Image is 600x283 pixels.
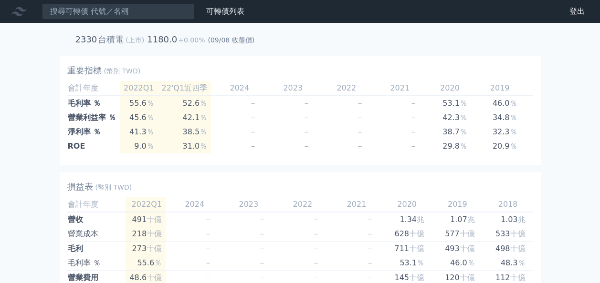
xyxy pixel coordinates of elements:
[303,141,310,151] span: －
[460,244,475,253] span: 十億
[258,215,266,224] span: －
[67,81,120,96] td: 會計年度
[410,127,417,136] span: －
[126,212,166,227] td: 491
[483,212,533,227] td: 1.03
[154,258,162,267] span: ％
[204,229,212,238] span: －
[274,197,327,212] td: 2022
[510,113,517,122] span: ％
[432,212,483,227] td: 1.07
[303,127,310,136] span: －
[120,125,158,139] td: 41.3
[166,197,220,212] td: 2024
[120,111,158,125] td: 45.6
[525,111,575,125] td: 37.2
[356,113,364,122] span: －
[562,4,592,19] a: 登出
[249,141,257,151] span: －
[366,229,374,238] span: －
[510,244,526,253] span: 十億
[200,99,207,108] span: ％
[126,256,166,271] td: 55.6
[525,125,575,139] td: 34.0
[366,215,374,224] span: －
[126,227,166,242] td: 218
[147,113,154,122] span: ％
[467,215,475,224] span: 兆
[42,3,195,20] input: 搜尋可轉債 代號／名稱
[475,111,525,125] td: 34.8
[258,244,266,253] span: －
[381,227,432,242] td: 628
[312,229,320,238] span: －
[460,127,467,136] span: ％
[303,99,310,108] span: －
[120,96,158,111] td: 55.6
[417,215,424,224] span: 兆
[220,197,274,212] td: 2023
[510,273,526,282] span: 十億
[366,244,374,253] span: －
[200,141,207,151] span: ％
[147,229,162,238] span: 十億
[303,113,310,122] span: －
[75,33,97,46] h2: 2330
[312,258,320,267] span: －
[67,180,93,193] h2: 損益表
[467,258,475,267] span: ％
[147,141,154,151] span: ％
[410,141,417,151] span: －
[258,229,266,238] span: －
[132,200,162,209] span: 2022Q1
[312,244,320,253] span: －
[67,256,126,271] td: 毛利率 ％
[381,256,432,271] td: 53.1
[356,99,364,108] span: －
[518,258,526,267] span: ％
[425,81,475,96] td: 2020
[510,127,517,136] span: ％
[432,242,483,256] td: 493
[475,125,525,139] td: 32.3
[425,96,475,111] td: 53.1
[258,258,266,267] span: －
[312,215,320,224] span: －
[158,111,211,125] td: 42.1
[356,127,364,136] span: －
[204,258,212,267] span: －
[460,141,467,151] span: ％
[158,125,211,139] td: 38.5
[460,229,475,238] span: 十億
[432,197,483,212] td: 2019
[312,273,320,282] span: －
[147,32,178,47] td: 1180.0
[510,141,517,151] span: ％
[483,197,533,212] td: 2018
[249,127,257,136] span: －
[483,256,533,271] td: 48.3
[67,242,126,256] td: 毛利
[147,99,154,108] span: ％
[417,258,424,267] span: ％
[249,99,257,108] span: －
[126,36,144,44] span: (上市)
[208,36,254,44] span: (09/08 收盤價)
[67,111,120,125] td: 營業利益率 ％
[410,113,417,122] span: －
[510,99,517,108] span: ％
[366,273,374,282] span: －
[366,258,374,267] span: －
[460,99,467,108] span: ％
[381,212,432,227] td: 1.34
[67,197,126,212] td: 會計年度
[371,81,425,96] td: 2021
[425,111,475,125] td: 42.3
[67,227,126,242] td: 營業成本
[475,96,525,111] td: 46.0
[147,127,154,136] span: ％
[67,96,120,111] td: 毛利率 ％
[67,212,126,227] td: 營收
[158,96,211,111] td: 52.6
[158,139,211,153] td: 31.0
